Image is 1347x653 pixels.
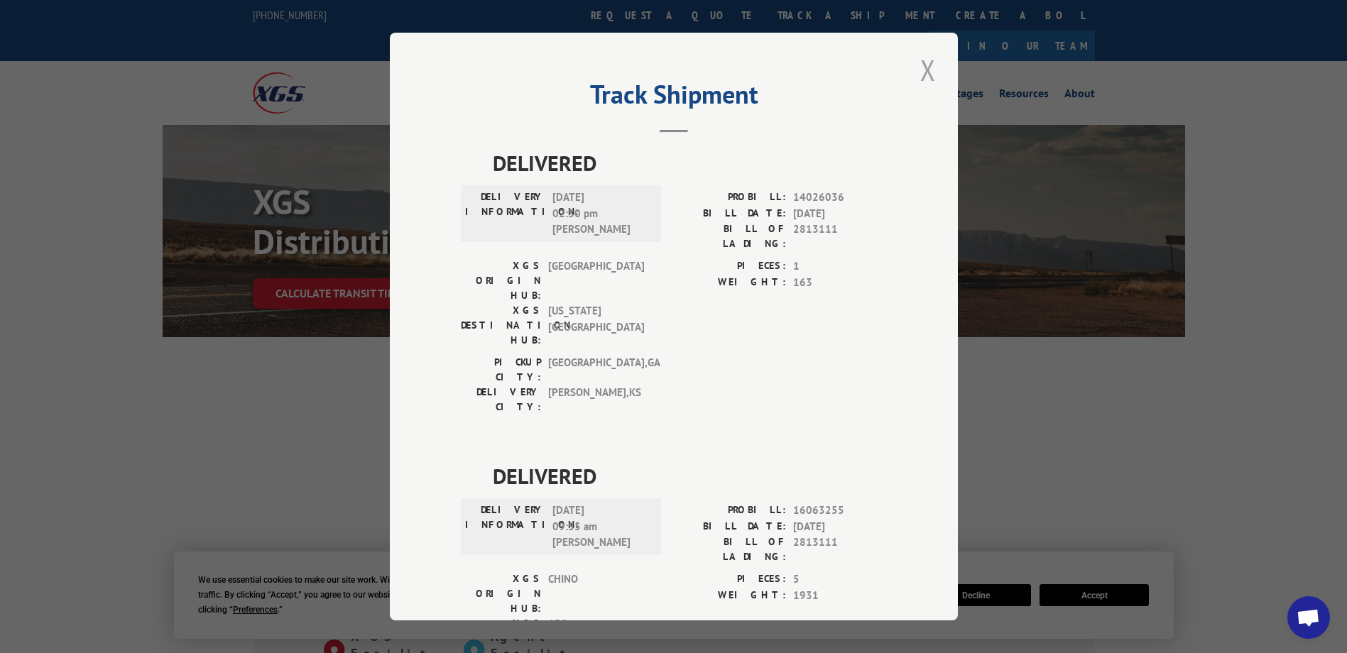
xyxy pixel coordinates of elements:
[674,588,786,604] label: WEIGHT:
[793,275,887,291] span: 163
[1287,596,1330,639] a: Open chat
[793,534,887,564] span: 2813111
[674,258,786,275] label: PIECES:
[461,571,541,616] label: XGS ORIGIN HUB:
[461,84,887,111] h2: Track Shipment
[552,190,648,238] span: [DATE] 02:30 pm [PERSON_NAME]
[461,303,541,348] label: XGS DESTINATION HUB:
[674,519,786,535] label: BILL DATE:
[548,385,644,415] span: [PERSON_NAME] , KS
[674,503,786,519] label: PROBILL:
[493,460,887,492] span: DELIVERED
[461,355,541,385] label: PICKUP CITY:
[793,571,887,588] span: 5
[674,221,786,251] label: BILL OF LADING:
[916,50,940,89] button: Close modal
[674,534,786,564] label: BILL OF LADING:
[548,355,644,385] span: [GEOGRAPHIC_DATA] , GA
[793,206,887,222] span: [DATE]
[548,571,644,616] span: CHINO
[793,190,887,206] span: 14026036
[793,519,887,535] span: [DATE]
[548,303,644,348] span: [US_STATE][GEOGRAPHIC_DATA]
[461,258,541,303] label: XGS ORIGIN HUB:
[461,385,541,415] label: DELIVERY CITY:
[793,221,887,251] span: 2813111
[674,206,786,222] label: BILL DATE:
[793,258,887,275] span: 1
[465,503,545,551] label: DELIVERY INFORMATION:
[674,190,786,206] label: PROBILL:
[793,588,887,604] span: 1931
[548,258,644,303] span: [GEOGRAPHIC_DATA]
[674,275,786,291] label: WEIGHT:
[552,503,648,551] span: [DATE] 09:55 am [PERSON_NAME]
[465,190,545,238] label: DELIVERY INFORMATION:
[793,503,887,519] span: 16063255
[493,147,887,179] span: DELIVERED
[674,571,786,588] label: PIECES:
